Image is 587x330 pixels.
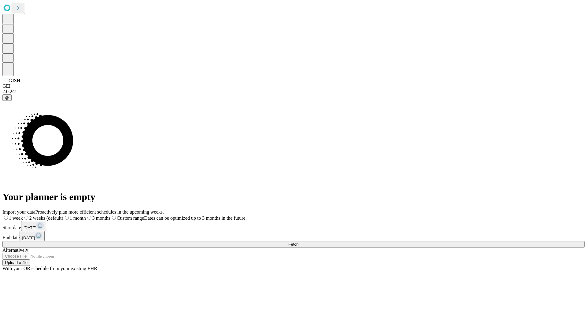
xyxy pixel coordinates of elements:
div: 2.0.241 [2,89,585,94]
span: 2 weeks (default) [29,215,63,221]
span: @ [5,95,9,100]
button: [DATE] [21,221,46,231]
input: 1 month [65,216,69,220]
input: 3 months [87,216,91,220]
div: GEI [2,83,585,89]
input: 1 week [4,216,8,220]
input: Custom rangeDates can be optimized up to 3 months in the future. [112,216,116,220]
div: End date [2,231,585,241]
span: With your OR schedule from your existing EHR [2,266,97,271]
span: 1 week [9,215,23,221]
span: Dates can be optimized up to 3 months in the future. [144,215,246,221]
button: Fetch [2,241,585,248]
span: Import your data [2,209,35,215]
span: Proactively plan more efficient schedules in the upcoming weeks. [35,209,164,215]
span: Fetch [288,242,298,247]
button: [DATE] [20,231,45,241]
span: [DATE] [24,226,36,230]
span: Alternatively [2,248,28,253]
h1: Your planner is empty [2,191,585,203]
input: 2 weeks (default) [24,216,28,220]
div: Start date [2,221,585,231]
button: @ [2,94,12,101]
span: Custom range [117,215,144,221]
button: Upload a file [2,259,30,266]
span: GJSH [9,78,20,83]
span: 1 month [70,215,86,221]
span: 3 months [92,215,110,221]
span: [DATE] [22,236,35,240]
